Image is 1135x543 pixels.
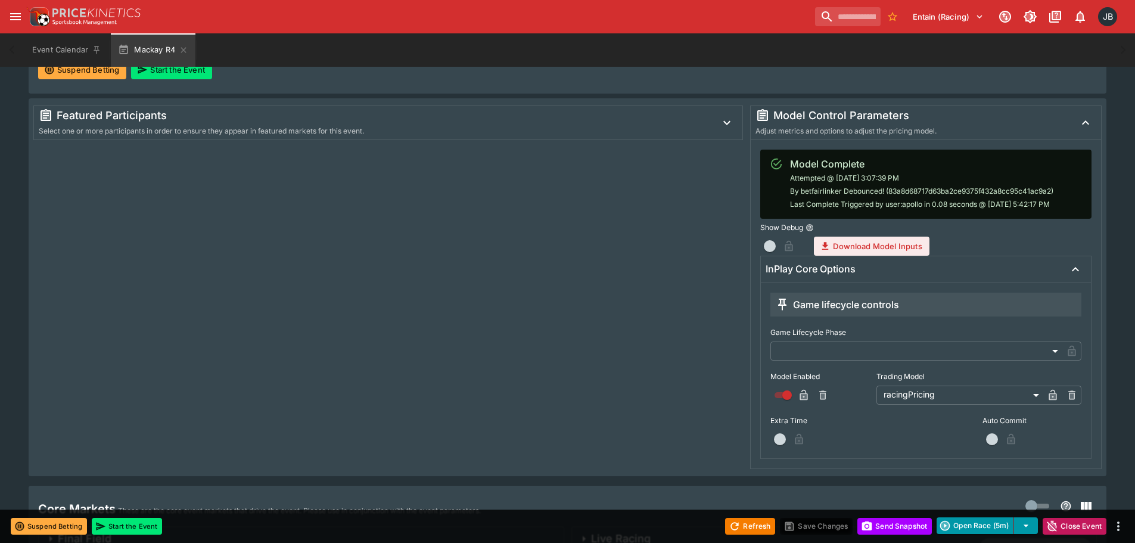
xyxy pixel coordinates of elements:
[876,385,1043,404] div: racingPricing
[26,5,50,29] img: PriceKinetics Logo
[52,8,141,17] img: PriceKinetics
[982,412,1081,430] label: Auto Commit
[38,501,116,517] h4: Core Markets
[131,60,212,79] button: Start the Event
[39,108,707,123] div: Featured Participants
[38,60,126,79] button: Suspend Betting
[1014,517,1038,534] button: select merge strategy
[1019,6,1041,27] button: Toggle light/dark mode
[790,157,1053,171] div: Model Complete
[1094,4,1121,30] button: Josh Brown
[994,6,1016,27] button: Connected to PK
[118,505,481,517] p: These are the core event markets that drive the event. Please use in conjunction with the event p...
[876,368,1081,386] label: Trading Model
[1044,6,1066,27] button: Documentation
[906,7,991,26] button: Select Tenant
[11,518,87,535] button: Suspend Betting
[1111,519,1125,533] button: more
[857,518,932,535] button: Send Snapshot
[755,108,1065,123] div: Model Control Parameters
[1043,518,1106,535] button: Close Event
[766,263,856,275] h6: InPlay Core Options
[806,224,814,232] button: Show Debug
[1069,6,1091,27] button: Notifications
[937,517,1038,534] div: split button
[760,222,803,232] p: Show Debug
[775,297,899,312] div: Game lifecycle controls
[770,324,1081,342] label: Game Lifecycle Phase
[5,6,26,27] button: open drawer
[790,173,1053,209] span: Attempted @ [DATE] 3:07:39 PM By betfairlinker Debounced! (83a8d68717d63ba2ce9375f432a8cc95c41ac9...
[815,7,881,26] input: search
[1098,7,1117,26] div: Josh Brown
[770,368,869,386] label: Model Enabled
[725,518,775,535] button: Refresh
[755,126,937,135] span: Adjust metrics and options to adjust the pricing model.
[25,33,108,67] button: Event Calendar
[52,20,117,25] img: Sportsbook Management
[883,7,902,26] button: No Bookmarks
[39,126,364,135] span: Select one or more participants in order to ensure they appear in featured markets for this event.
[770,412,869,430] label: Extra Time
[937,517,1014,534] button: Open Race (5m)
[92,518,162,535] button: Start the Event
[111,33,195,67] button: Mackay R4
[814,237,929,256] button: Download Model Inputs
